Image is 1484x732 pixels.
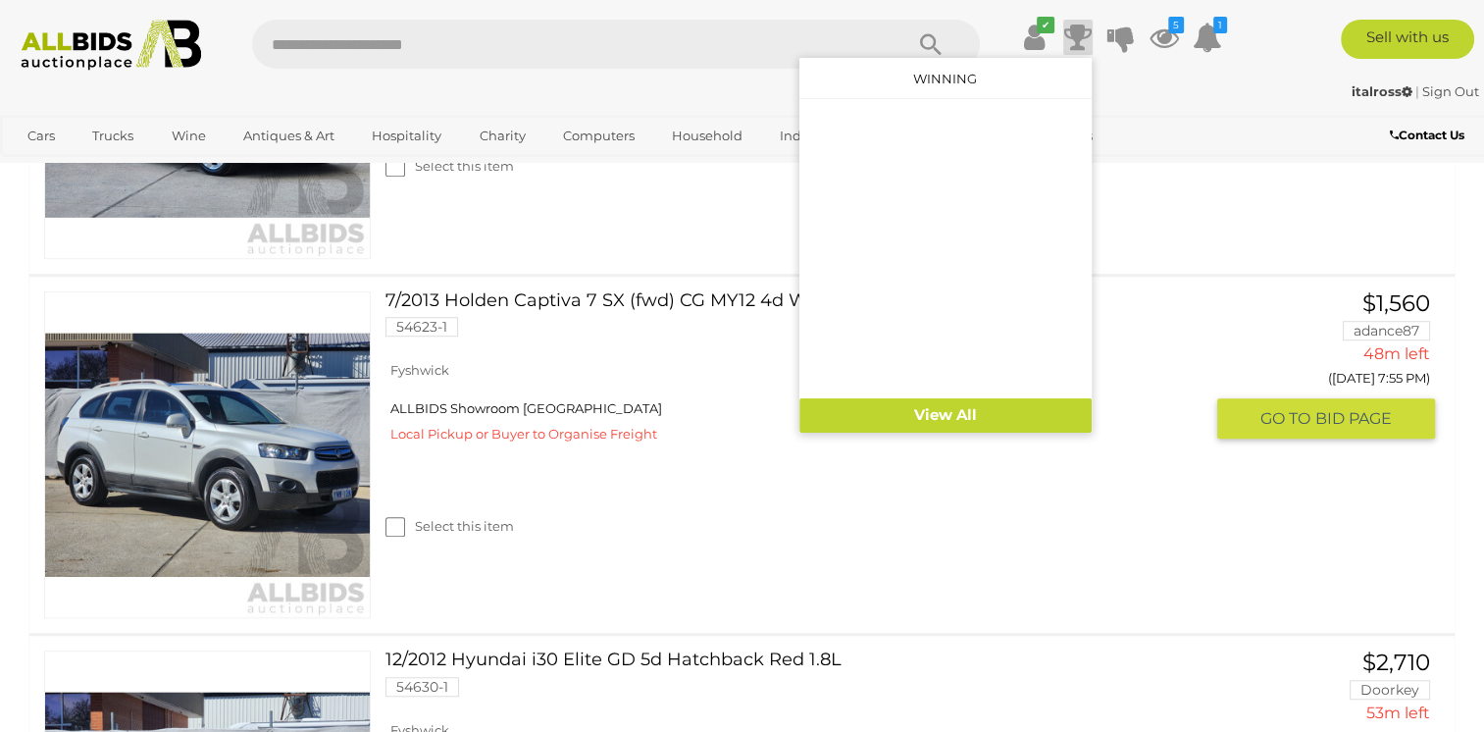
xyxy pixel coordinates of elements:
[230,120,347,152] a: Antiques & Art
[882,20,980,69] button: Search
[1150,20,1179,55] a: 5
[1213,17,1227,33] i: 1
[1362,289,1430,317] span: $1,560
[15,152,179,184] a: [GEOGRAPHIC_DATA]
[550,120,647,152] a: Computers
[1422,83,1479,99] a: Sign Out
[1352,83,1412,99] strong: italross
[1352,83,1415,99] a: italross
[1193,20,1222,55] a: 1
[15,120,68,152] a: Cars
[400,651,1203,711] a: 12/2012 Hyundai i30 Elite GD 5d Hatchback Red 1.8L 54630-1
[1315,408,1392,429] span: BID PAGE
[385,157,514,176] label: Select this item
[1362,649,1430,676] span: $2,710
[400,291,1203,352] a: 7/2013 Holden Captiva 7 SX (fwd) CG MY12 4d Wagon White 2.4L 54623-1
[659,120,755,152] a: Household
[1217,398,1435,439] button: GO TOBID PAGE
[1020,20,1049,55] a: ✔
[1390,128,1464,142] b: Contact Us
[1341,20,1474,59] a: Sell with us
[1415,83,1419,99] span: |
[1390,125,1469,146] a: Contact Us
[1260,408,1315,429] span: GO TO
[913,71,977,86] a: Winning
[767,120,854,152] a: Industrial
[385,517,514,536] label: Select this item
[799,398,1092,433] a: View All
[1168,17,1184,33] i: 5
[359,120,454,152] a: Hospitality
[79,120,146,152] a: Trucks
[159,120,219,152] a: Wine
[466,120,537,152] a: Charity
[1037,17,1054,33] i: ✔
[11,20,211,71] img: Allbids.com.au
[1232,291,1435,442] a: $1,560 adance87 48m left ([DATE] 7:55 PM) GO TOBID PAGE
